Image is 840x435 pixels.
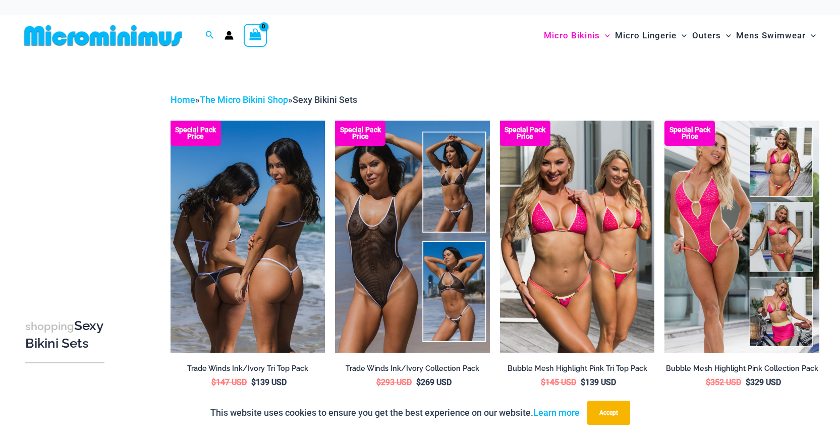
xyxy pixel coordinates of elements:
[541,377,576,387] bdi: 145 USD
[541,377,545,387] span: $
[615,23,677,48] span: Micro Lingerie
[210,405,580,420] p: This website uses cookies to ensure you get the best experience on our website.
[376,377,381,387] span: $
[677,23,687,48] span: Menu Toggle
[25,84,116,286] iframe: TrustedSite Certified
[225,31,234,40] a: Account icon link
[171,94,195,105] a: Home
[376,377,412,387] bdi: 293 USD
[171,364,325,373] h2: Trade Winds Ink/Ivory Tri Top Pack
[211,377,247,387] bdi: 147 USD
[581,377,585,387] span: $
[664,121,819,353] a: Collection Pack F Collection Pack BCollection Pack B
[500,121,655,353] img: Tri Top Pack F
[25,320,74,333] span: shopping
[416,377,421,387] span: $
[200,94,288,105] a: The Micro Bikini Shop
[500,364,655,373] h2: Bubble Mesh Highlight Pink Tri Top Pack
[587,401,630,425] button: Accept
[335,127,385,140] b: Special Pack Price
[706,377,710,387] span: $
[251,377,287,387] bdi: 139 USD
[171,364,325,377] a: Trade Winds Ink/Ivory Tri Top Pack
[335,364,490,373] h2: Trade Winds Ink/Ivory Collection Pack
[205,29,214,42] a: Search icon link
[806,23,816,48] span: Menu Toggle
[736,23,806,48] span: Mens Swimwear
[416,377,452,387] bdi: 269 USD
[171,94,357,105] span: » »
[500,364,655,377] a: Bubble Mesh Highlight Pink Tri Top Pack
[692,23,721,48] span: Outers
[600,23,610,48] span: Menu Toggle
[20,24,186,47] img: MM SHOP LOGO FLAT
[335,121,490,353] a: Collection Pack Collection Pack b (1)Collection Pack b (1)
[612,20,689,51] a: Micro LingerieMenu ToggleMenu Toggle
[533,407,580,418] a: Learn more
[500,121,655,353] a: Tri Top Pack F Tri Top Pack BTri Top Pack B
[211,377,216,387] span: $
[544,23,600,48] span: Micro Bikinis
[664,364,819,373] h2: Bubble Mesh Highlight Pink Collection Pack
[721,23,731,48] span: Menu Toggle
[746,377,781,387] bdi: 329 USD
[500,127,550,140] b: Special Pack Price
[734,20,818,51] a: Mens SwimwearMenu ToggleMenu Toggle
[746,377,750,387] span: $
[335,121,490,353] img: Collection Pack
[25,317,104,352] h3: Sexy Bikini Sets
[251,377,256,387] span: $
[293,94,357,105] span: Sexy Bikini Sets
[540,19,820,52] nav: Site Navigation
[171,127,221,140] b: Special Pack Price
[244,24,267,47] a: View Shopping Cart, empty
[664,121,819,353] img: Collection Pack F
[581,377,616,387] bdi: 139 USD
[541,20,612,51] a: Micro BikinisMenu ToggleMenu Toggle
[706,377,741,387] bdi: 352 USD
[335,364,490,377] a: Trade Winds Ink/Ivory Collection Pack
[690,20,734,51] a: OutersMenu ToggleMenu Toggle
[171,121,325,353] a: Top Bum Pack Top Bum Pack bTop Bum Pack b
[171,121,325,353] img: Top Bum Pack b
[664,364,819,377] a: Bubble Mesh Highlight Pink Collection Pack
[664,127,715,140] b: Special Pack Price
